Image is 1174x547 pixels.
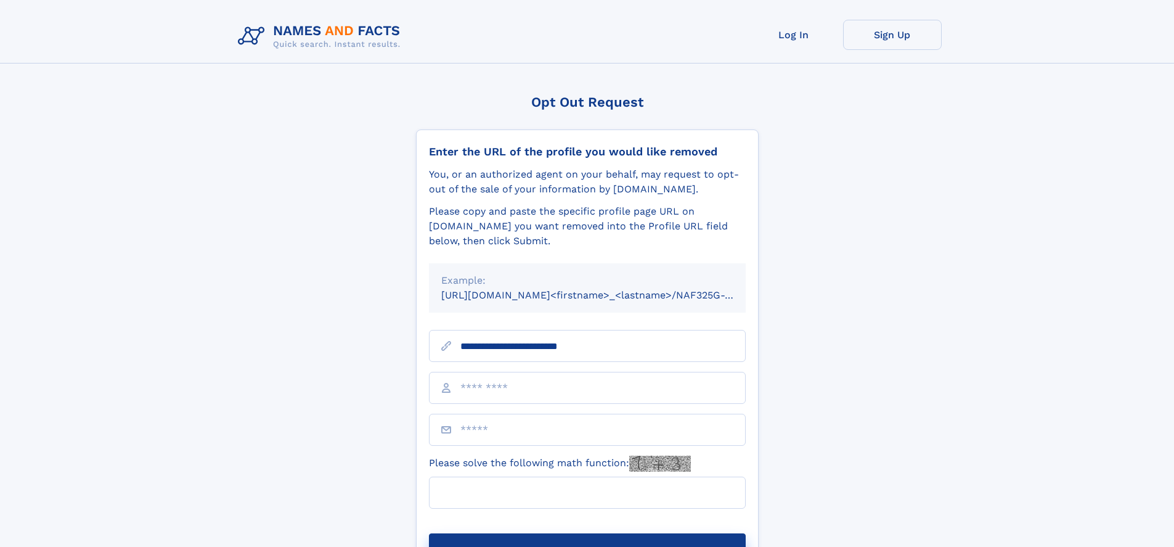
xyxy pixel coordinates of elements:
a: Log In [744,20,843,50]
div: Example: [441,273,733,288]
small: [URL][DOMAIN_NAME]<firstname>_<lastname>/NAF325G-xxxxxxxx [441,289,769,301]
div: You, or an authorized agent on your behalf, may request to opt-out of the sale of your informatio... [429,167,746,197]
a: Sign Up [843,20,942,50]
div: Enter the URL of the profile you would like removed [429,145,746,158]
label: Please solve the following math function: [429,456,691,472]
div: Opt Out Request [416,94,759,110]
div: Please copy and paste the specific profile page URL on [DOMAIN_NAME] you want removed into the Pr... [429,204,746,249]
img: Logo Names and Facts [233,20,410,53]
